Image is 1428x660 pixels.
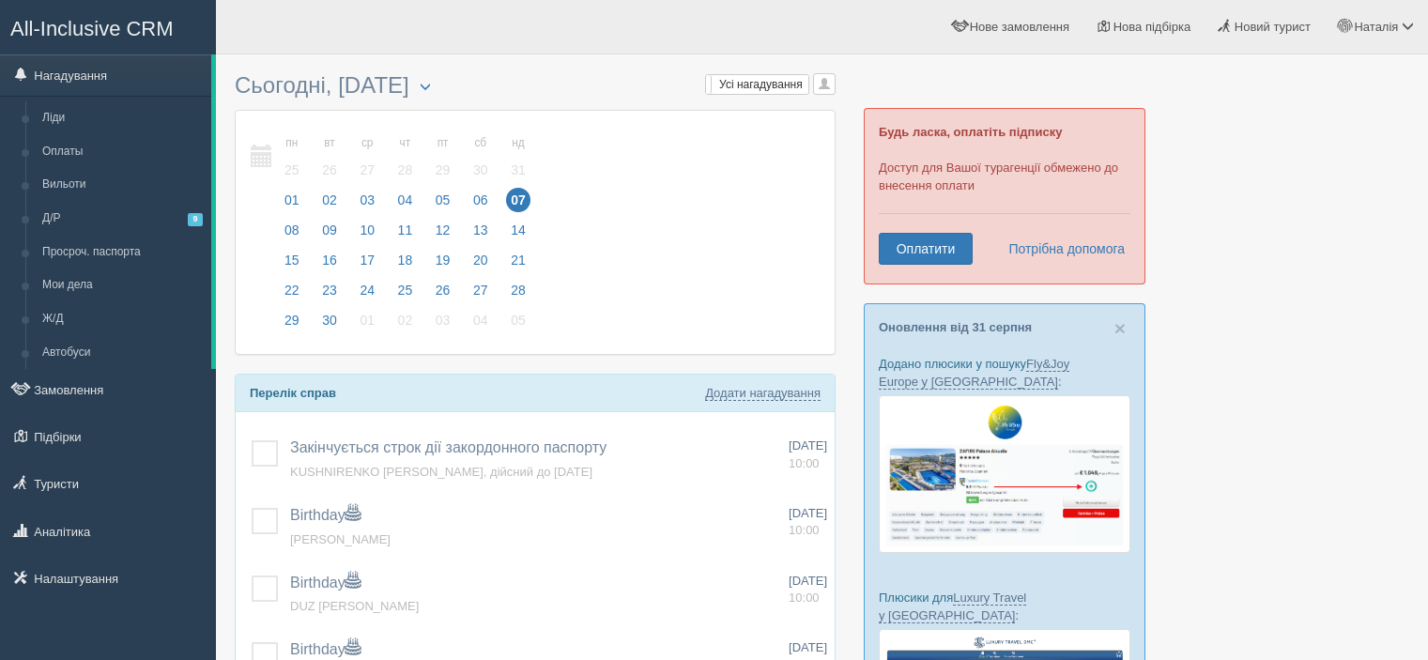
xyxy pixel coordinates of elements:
span: 03 [431,308,455,332]
span: 01 [280,188,304,212]
p: Додано плюсики у пошуку : [879,355,1130,391]
span: [DATE] [789,640,827,654]
a: нд 31 [500,125,531,190]
a: 01 [349,310,385,340]
a: Додати нагадування [705,386,821,401]
span: 20 [468,248,493,272]
a: чт 28 [388,125,423,190]
span: 03 [355,188,379,212]
span: [DATE] [789,574,827,588]
a: Birthday [290,641,361,657]
span: 18 [393,248,418,272]
span: [DATE] [789,438,827,453]
b: Перелік справ [250,386,336,400]
span: 27 [355,158,379,182]
a: Birthday [290,575,361,591]
a: 26 [425,280,461,310]
a: 28 [500,280,531,310]
b: Будь ласка, оплатіть підписку [879,125,1062,139]
span: 29 [431,158,455,182]
span: 29 [280,308,304,332]
span: 10:00 [789,523,820,537]
span: 09 [317,218,342,242]
span: 25 [280,158,304,182]
a: Fly&Joy Europe у [GEOGRAPHIC_DATA] [879,357,1069,390]
span: All-Inclusive CRM [10,17,174,40]
a: DUZ [PERSON_NAME] [290,599,419,613]
a: KUSHNIRENKO [PERSON_NAME], дійсний до [DATE] [290,465,592,479]
span: 07 [506,188,530,212]
a: 19 [425,250,461,280]
span: 05 [506,308,530,332]
a: Потрібна допомога [996,233,1126,265]
a: пт 29 [425,125,461,190]
a: Вильоти [34,168,211,202]
span: 30 [468,158,493,182]
a: 11 [388,220,423,250]
span: Birthday [290,507,361,523]
span: 30 [317,308,342,332]
img: fly-joy-de-proposal-crm-for-travel-agency.png [879,395,1130,553]
span: 27 [468,278,493,302]
a: 13 [463,220,499,250]
small: нд [506,135,530,151]
a: 23 [312,280,347,310]
a: 20 [463,250,499,280]
span: 08 [280,218,304,242]
h3: Сьогодні, [DATE] [235,73,836,100]
a: 08 [274,220,310,250]
small: чт [393,135,418,151]
span: 15 [280,248,304,272]
a: 17 [349,250,385,280]
a: Просроч. паспорта [34,236,211,269]
p: Плюсики для : [879,589,1130,624]
span: 25 [393,278,418,302]
span: Усі нагадування [719,78,803,91]
span: 9 [188,213,203,225]
a: Luxury Travel у [GEOGRAPHIC_DATA] [879,591,1026,623]
span: Нова підбірка [1113,20,1191,34]
a: 16 [312,250,347,280]
span: 02 [393,308,418,332]
a: 21 [500,250,531,280]
a: 14 [500,220,531,250]
div: Доступ для Вашої турагенції обмежено до внесення оплати [864,108,1145,284]
a: [DATE] 10:00 [789,505,827,540]
a: 07 [500,190,531,220]
a: 12 [425,220,461,250]
span: 22 [280,278,304,302]
a: 03 [349,190,385,220]
a: 01 [274,190,310,220]
span: 13 [468,218,493,242]
a: Оплатити [879,233,973,265]
small: пн [280,135,304,151]
a: Оплаты [34,135,211,169]
a: Автобуси [34,336,211,370]
small: вт [317,135,342,151]
a: Ж/Д [34,302,211,336]
span: 01 [355,308,379,332]
span: 26 [317,158,342,182]
a: 27 [463,280,499,310]
span: 04 [393,188,418,212]
span: [DATE] [789,506,827,520]
span: 16 [317,248,342,272]
a: сб 30 [463,125,499,190]
span: Закінчується строк дії закордонного паспорту [290,439,607,455]
span: 04 [468,308,493,332]
span: 10 [355,218,379,242]
a: 15 [274,250,310,280]
span: Наталія [1354,20,1398,34]
span: × [1114,317,1126,339]
a: [DATE] 10:00 [789,573,827,607]
span: 19 [431,248,455,272]
a: 04 [463,310,499,340]
button: Close [1114,318,1126,338]
span: 10:00 [789,456,820,470]
span: 06 [468,188,493,212]
span: 05 [431,188,455,212]
a: 06 [463,190,499,220]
